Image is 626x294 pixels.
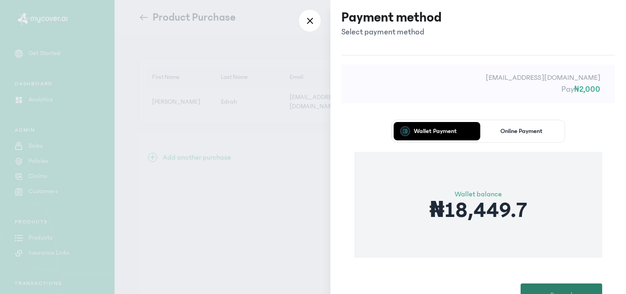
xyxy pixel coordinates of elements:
[429,189,527,200] p: Wallet balance
[500,128,543,134] p: Online Payment
[480,122,563,140] button: Online Payment
[574,85,600,94] span: ₦2,000
[341,26,442,39] p: Select payment method
[429,200,527,222] p: ₦18,449.7
[414,128,457,134] p: Wallet Payment
[394,122,477,140] button: Wallet Payment
[341,9,442,26] h3: Payment method
[356,83,600,96] p: Pay
[356,72,600,83] p: [EMAIL_ADDRESS][DOMAIN_NAME]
